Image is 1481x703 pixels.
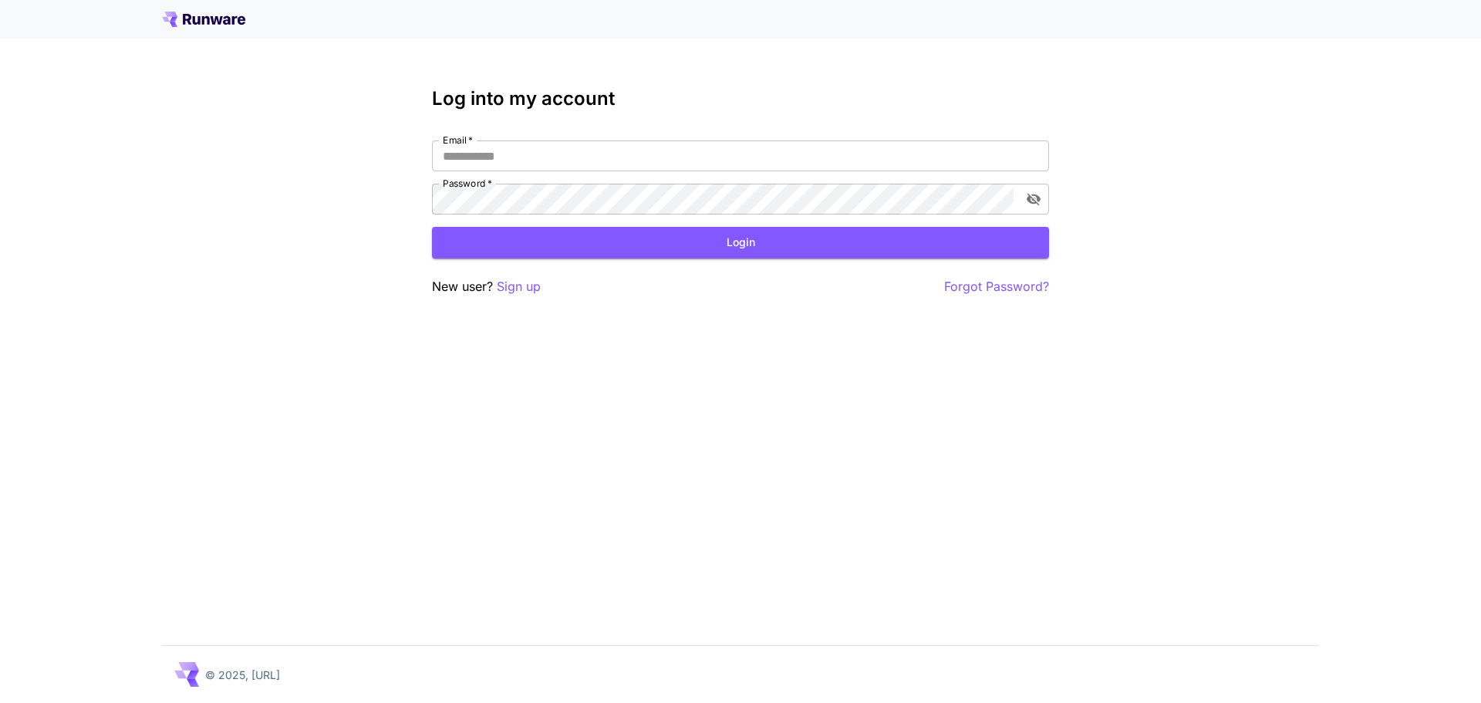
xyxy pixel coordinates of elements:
[1020,185,1047,213] button: toggle password visibility
[944,277,1049,296] button: Forgot Password?
[432,277,541,296] p: New user?
[432,88,1049,110] h3: Log into my account
[205,667,280,683] p: © 2025, [URL]
[432,227,1049,259] button: Login
[443,177,492,190] label: Password
[497,277,541,296] button: Sign up
[443,134,473,147] label: Email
